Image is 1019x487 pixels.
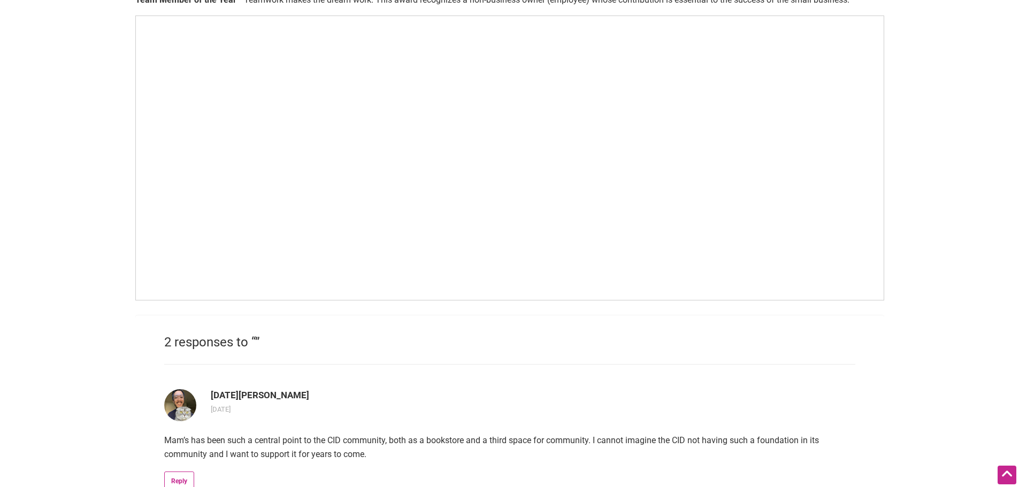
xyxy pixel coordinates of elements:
[998,466,1016,484] div: Scroll Back to Top
[211,390,309,400] b: [DATE][PERSON_NAME]
[211,405,231,413] a: [DATE]
[164,334,855,352] h2: 2 responses to “”
[164,434,855,461] p: Mam’s has been such a central point to the CID community, both as a bookstore and a third space f...
[211,405,231,413] time: August 8, 2025 @ 11:55 am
